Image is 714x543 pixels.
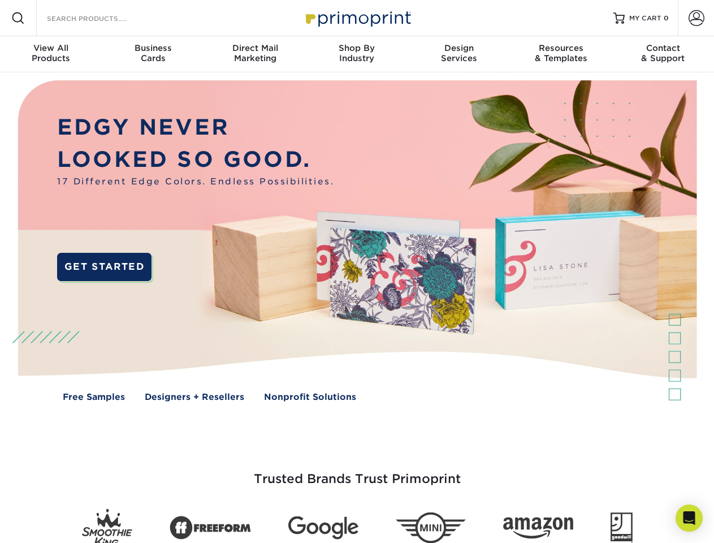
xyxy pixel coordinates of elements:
span: Design [408,43,510,53]
div: Marketing [204,43,306,63]
a: Nonprofit Solutions [264,391,356,404]
img: Google [288,516,358,540]
div: Open Intercom Messenger [676,505,703,532]
span: 17 Different Edge Colors. Endless Possibilities. [57,175,334,188]
h3: Trusted Brands Trust Primoprint [27,445,688,500]
div: & Support [612,43,714,63]
span: Resources [510,43,612,53]
p: LOOKED SO GOOD. [57,144,334,176]
p: EDGY NEVER [57,111,334,144]
div: Services [408,43,510,63]
span: 0 [664,14,669,22]
a: Shop ByIndustry [306,36,408,72]
img: Goodwill [611,512,633,543]
a: DesignServices [408,36,510,72]
div: Industry [306,43,408,63]
a: GET STARTED [57,253,152,281]
a: Designers + Resellers [145,391,244,404]
span: MY CART [629,14,661,23]
div: & Templates [510,43,612,63]
span: Direct Mail [204,43,306,53]
a: Contact& Support [612,36,714,72]
span: Business [102,43,204,53]
div: Cards [102,43,204,63]
a: Free Samples [63,391,125,404]
a: Direct MailMarketing [204,36,306,72]
a: Resources& Templates [510,36,612,72]
img: Amazon [503,518,573,539]
a: BusinessCards [102,36,204,72]
span: Shop By [306,43,408,53]
img: Primoprint [301,6,414,30]
input: SEARCH PRODUCTS..... [46,11,156,25]
span: Contact [612,43,714,53]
